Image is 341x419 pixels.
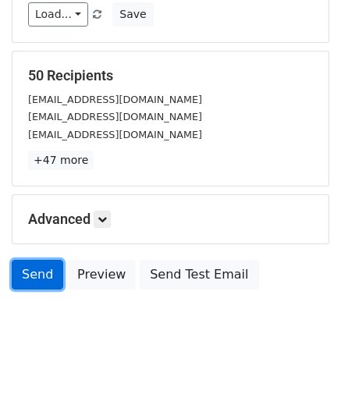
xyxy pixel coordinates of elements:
[28,129,202,140] small: [EMAIL_ADDRESS][DOMAIN_NAME]
[67,260,136,289] a: Preview
[12,260,63,289] a: Send
[112,2,153,27] button: Save
[28,211,313,228] h5: Advanced
[28,151,94,170] a: +47 more
[28,2,88,27] a: Load...
[28,94,202,105] small: [EMAIL_ADDRESS][DOMAIN_NAME]
[140,260,258,289] a: Send Test Email
[28,67,313,84] h5: 50 Recipients
[28,111,202,123] small: [EMAIL_ADDRESS][DOMAIN_NAME]
[263,344,341,419] iframe: Chat Widget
